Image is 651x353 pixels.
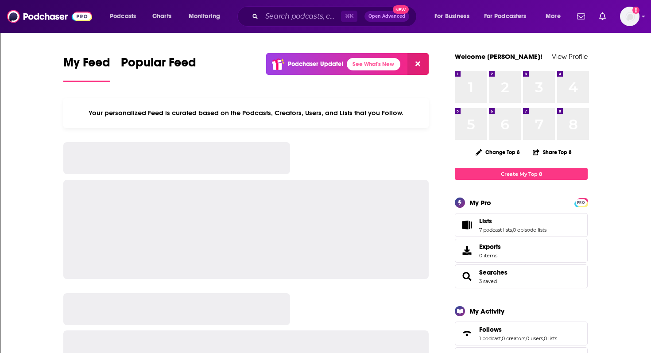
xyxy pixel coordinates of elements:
[368,14,405,19] span: Open Advanced
[341,11,357,22] span: ⌘ K
[152,10,171,23] span: Charts
[246,6,425,27] div: Search podcasts, credits, & more...
[546,10,561,23] span: More
[262,9,341,23] input: Search podcasts, credits, & more...
[632,7,639,14] svg: Add a profile image
[539,9,572,23] button: open menu
[364,11,409,22] button: Open AdvancedNew
[620,7,639,26] img: User Profile
[189,10,220,23] span: Monitoring
[573,9,589,24] a: Show notifications dropdown
[434,10,469,23] span: For Business
[110,10,136,23] span: Podcasts
[484,10,527,23] span: For Podcasters
[428,9,480,23] button: open menu
[182,9,232,23] button: open menu
[596,9,609,24] a: Show notifications dropdown
[347,58,400,70] a: See What's New
[478,9,539,23] button: open menu
[393,5,409,14] span: New
[147,9,177,23] a: Charts
[104,9,147,23] button: open menu
[620,7,639,26] button: Show profile menu
[620,7,639,26] span: Logged in as slthomas
[7,8,92,25] img: Podchaser - Follow, Share and Rate Podcasts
